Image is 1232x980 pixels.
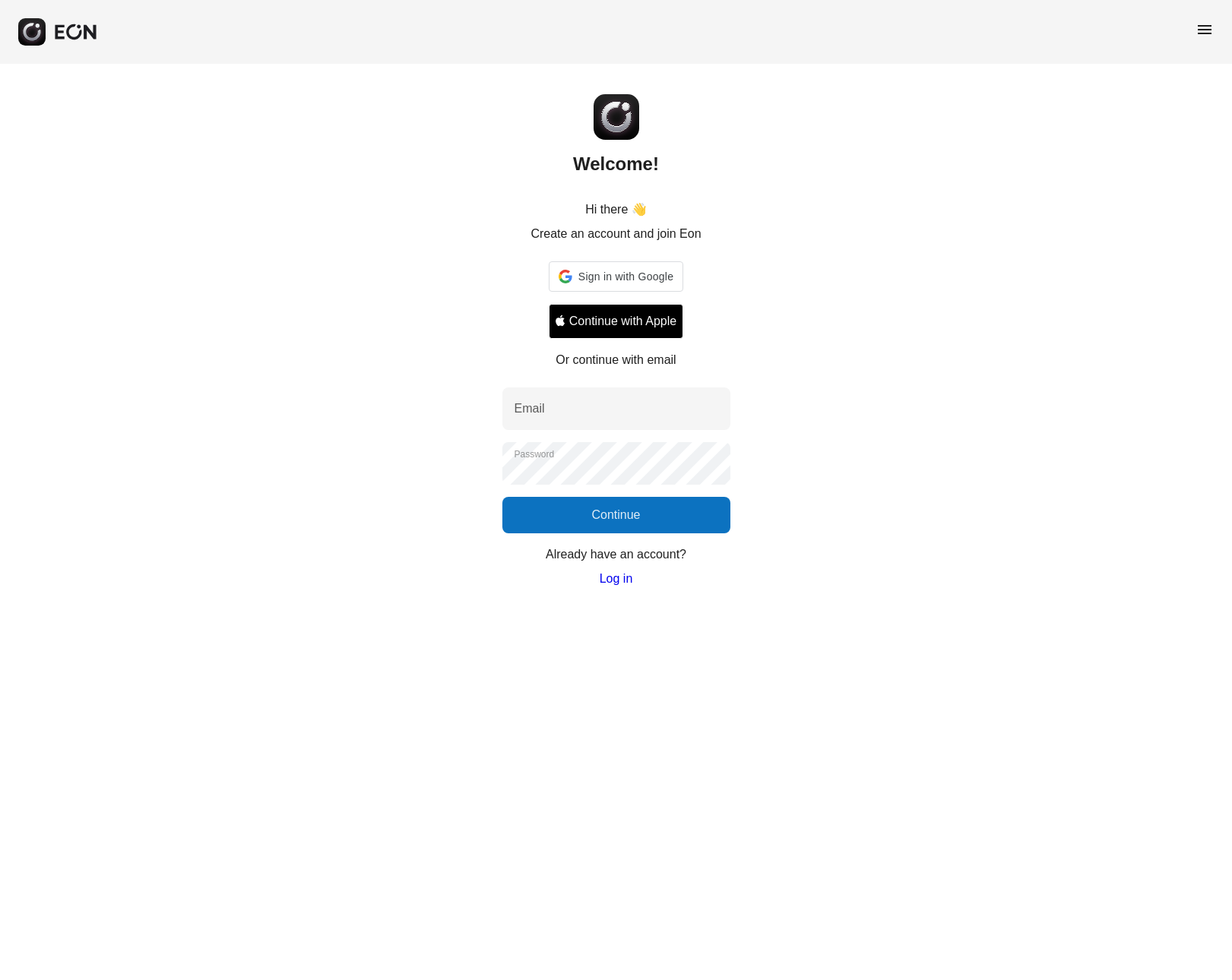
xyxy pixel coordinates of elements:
[585,201,646,219] p: Hi there 👋
[600,570,633,588] a: Log in
[530,225,701,243] p: Create an account and join Eon
[573,152,659,176] h2: Welcome!
[549,261,683,292] div: Sign in with Google
[578,267,673,286] span: Sign in with Google
[515,448,555,460] label: Password
[556,351,676,369] p: Or continue with email
[549,304,683,339] button: Signin with apple ID
[546,545,686,564] p: Already have an account?
[515,400,545,418] label: Email
[502,497,730,533] button: Continue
